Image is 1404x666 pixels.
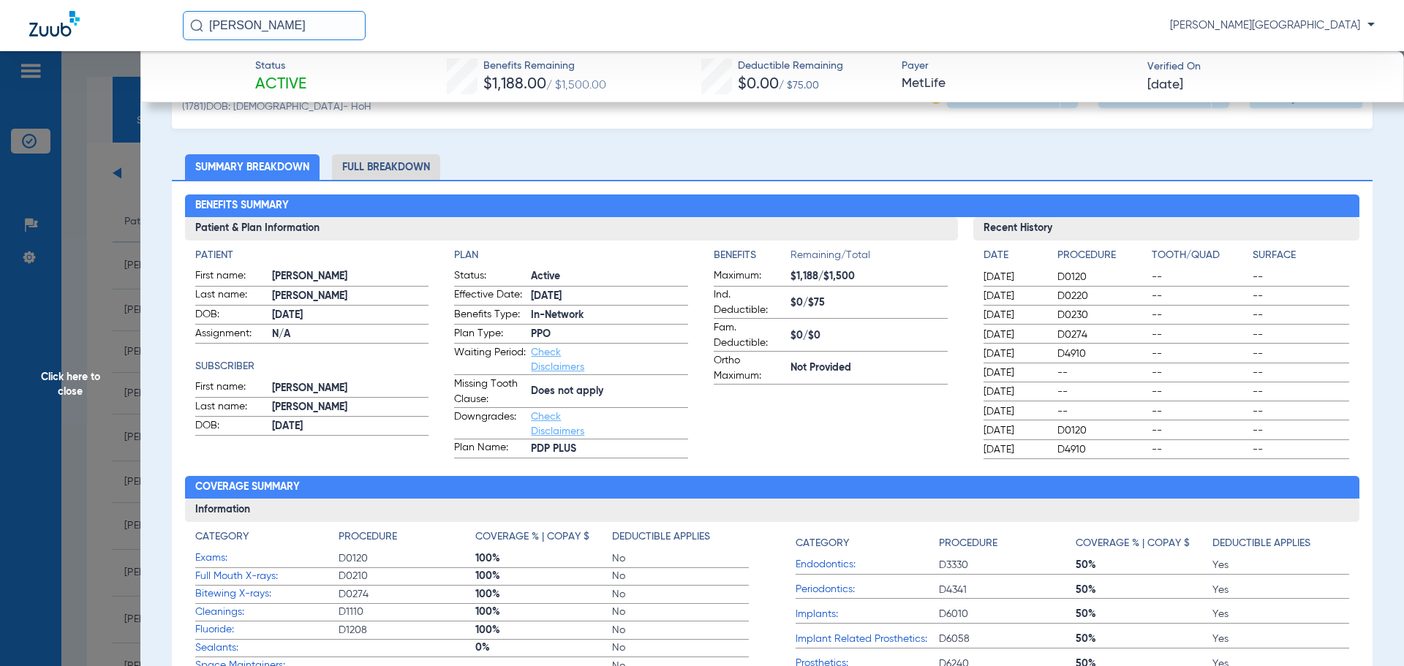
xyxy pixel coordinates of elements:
span: [PERSON_NAME] [272,269,429,284]
span: / $1,500.00 [546,80,606,91]
span: $0.00 [738,77,779,92]
span: [PERSON_NAME] [272,289,429,304]
app-breakdown-title: Surface [1253,248,1349,268]
span: 50% [1076,558,1212,572]
span: PDP PLUS [531,442,688,457]
span: No [612,640,749,655]
span: [PERSON_NAME] [272,381,429,396]
span: Active [255,75,306,95]
h4: Deductible Applies [1212,536,1310,551]
span: Benefits Type: [454,307,526,325]
span: Yes [1212,632,1349,646]
app-breakdown-title: Procedure [339,529,475,550]
span: Effective Date: [454,287,526,305]
span: [DATE] [984,328,1045,342]
span: MetLife [902,75,1135,93]
a: Check Disclaimers [531,347,584,372]
h4: Surface [1253,248,1349,263]
h4: Coverage % | Copay $ [1076,536,1190,551]
span: D0274 [339,587,475,602]
span: (1781) DOB: [DEMOGRAPHIC_DATA] - HoH [182,99,371,115]
span: [DATE] [984,423,1045,438]
input: Search for patients [183,11,366,40]
span: Plan Type: [454,326,526,344]
span: -- [1253,385,1349,399]
span: Periodontics: [796,582,939,597]
span: Ind. Deductible: [714,287,785,318]
span: Benefits Remaining [483,58,606,74]
span: [DATE] [531,289,688,304]
span: Missing Tooth Clause: [454,376,526,407]
span: D0230 [1057,308,1147,322]
span: [DATE] [984,442,1045,457]
span: [DATE] [984,366,1045,380]
h4: Plan [454,248,688,263]
span: Plan Name: [454,440,526,458]
span: -- [1253,289,1349,303]
span: / $75.00 [779,80,819,91]
span: $0/$75 [790,295,948,311]
span: Last name: [195,287,267,305]
span: 100% [475,551,612,566]
span: No [612,551,749,566]
h3: Patient & Plan Information [185,217,958,241]
span: D0120 [339,551,475,566]
span: -- [1152,423,1248,438]
span: Exams: [195,550,339,566]
h3: Recent History [973,217,1360,241]
span: [DATE] [984,270,1045,284]
h4: Category [796,536,849,551]
button: PDP Plus [947,88,1078,108]
h4: Category [195,529,249,545]
h2: Coverage Summary [185,476,1360,499]
span: -- [1057,404,1147,419]
span: [DATE] [984,404,1045,419]
span: [DATE] [984,385,1045,399]
span: Cleanings: [195,605,339,620]
img: Zuub Logo [29,11,80,37]
span: Maximum: [714,268,785,286]
span: D1208 [339,623,475,637]
span: -- [1152,366,1248,380]
h3: Information [185,499,1360,522]
img: Search Icon [190,19,203,32]
span: Downgrades: [454,409,526,439]
span: D6058 [939,632,1076,646]
span: Sealants: [195,640,339,656]
span: -- [1152,328,1248,342]
span: Deductible Remaining [738,58,843,74]
h4: Coverage % | Copay $ [475,529,589,545]
app-breakdown-title: Procedure [939,529,1076,556]
h4: Date [984,248,1045,263]
span: $1,188.00 [483,77,546,92]
span: Active [531,269,688,284]
span: -- [1253,270,1349,284]
span: [PERSON_NAME] [272,400,429,415]
span: -- [1152,347,1248,361]
h4: Subscriber [195,359,429,374]
span: PPO [531,327,688,342]
span: -- [1152,385,1248,399]
span: 50% [1076,583,1212,597]
h4: Procedure [939,536,997,551]
li: Summary Breakdown [185,154,320,180]
span: DOB: [195,418,267,436]
span: D4910 [1057,442,1147,457]
span: -- [1152,442,1248,457]
span: D0220 [1057,289,1147,303]
span: -- [1253,308,1349,322]
span: D0210 [339,569,475,583]
span: [DATE] [984,289,1045,303]
span: [DATE] [1147,76,1183,94]
span: -- [1057,366,1147,380]
span: Fluoride: [195,622,339,637]
h4: Procedure [339,529,397,545]
span: [PERSON_NAME][GEOGRAPHIC_DATA] [1170,18,1375,33]
span: 100% [475,623,612,637]
span: D0120 [1057,423,1147,438]
h4: Benefits [714,248,790,263]
span: [DATE] [984,347,1045,361]
span: Waiting Period: [454,345,526,374]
